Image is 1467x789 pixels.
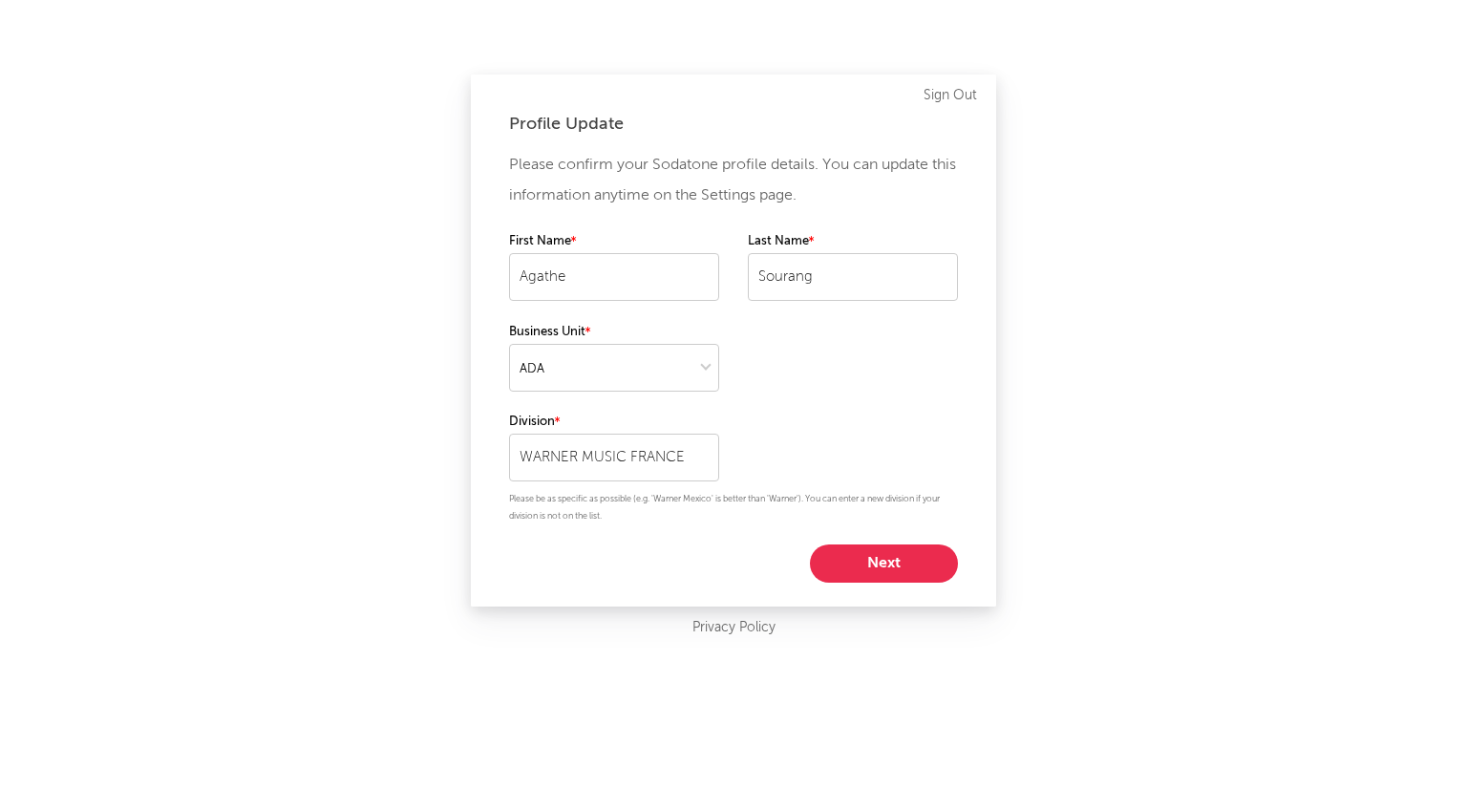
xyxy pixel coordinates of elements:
[509,491,958,525] p: Please be as specific as possible (e.g. 'Warner Mexico' is better than 'Warner'). You can enter a...
[692,616,776,640] a: Privacy Policy
[748,230,958,253] label: Last Name
[748,253,958,301] input: Your last name
[509,253,719,301] input: Your first name
[810,544,958,583] button: Next
[509,113,958,136] div: Profile Update
[509,230,719,253] label: First Name
[924,84,977,107] a: Sign Out
[509,321,719,344] label: Business Unit
[509,434,719,481] input: Your division
[509,411,719,434] label: Division
[509,150,958,211] p: Please confirm your Sodatone profile details. You can update this information anytime on the Sett...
